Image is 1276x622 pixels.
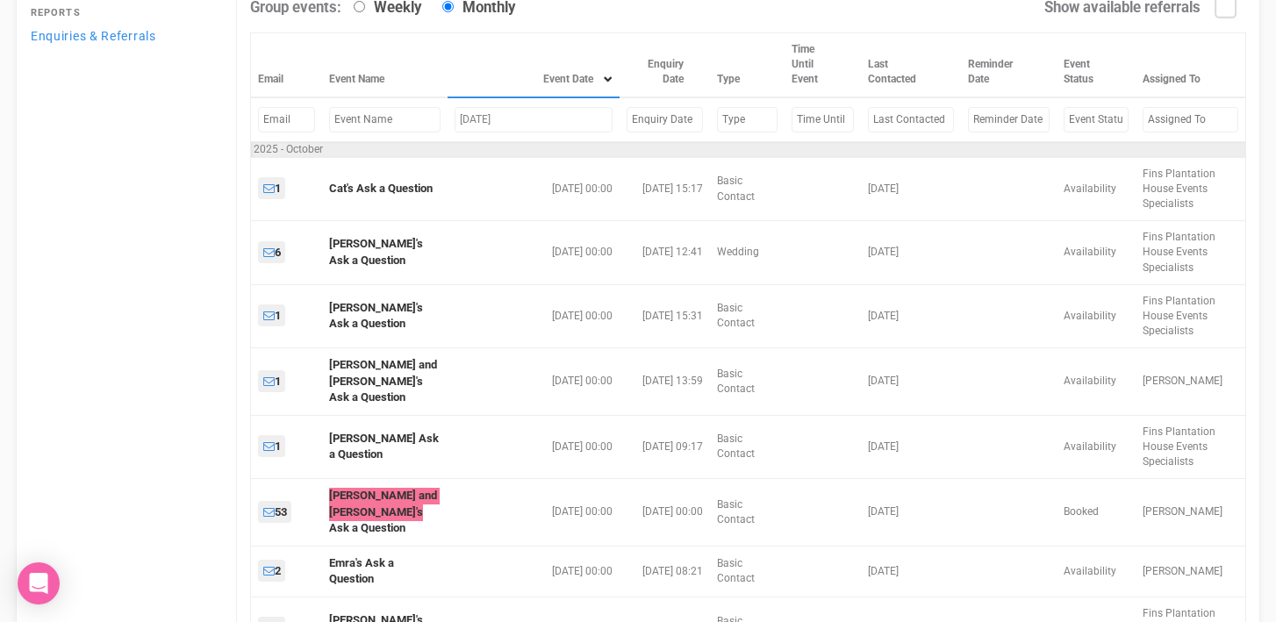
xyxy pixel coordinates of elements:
th: Type [710,33,785,97]
td: Availability [1057,221,1136,284]
input: Filter by Event Name [329,107,441,132]
a: 53 [258,501,291,523]
td: Basic Contact [710,284,785,347]
td: [PERSON_NAME] [1136,348,1245,416]
td: 2025 - October [251,141,1246,157]
input: Filter by Last Contacted [868,107,953,132]
input: Filter by Enquiry Date [627,107,703,132]
td: [DATE] 00:00 [448,348,620,416]
td: [DATE] [861,157,960,220]
td: Fins Plantation House Events Specialists [1136,415,1245,478]
td: [DATE] 13:59 [620,348,710,416]
td: [DATE] [861,348,960,416]
td: [DATE] 00:00 [448,157,620,220]
a: 1 [258,435,285,457]
td: Wedding [710,221,785,284]
td: Basic Contact [710,348,785,416]
td: [DATE] [861,479,960,547]
td: [DATE] [861,221,960,284]
th: Event Status [1057,33,1136,97]
td: Basic Contact [710,157,785,220]
td: Availability [1057,415,1136,478]
td: [PERSON_NAME] [1136,479,1245,547]
input: Filter by Type [717,107,778,132]
td: Booked [1057,479,1136,547]
th: Time Until Event [785,33,862,97]
th: Email [251,33,322,97]
input: Weekly [354,1,365,12]
td: Availability [1057,157,1136,220]
td: [DATE] 12:41 [620,221,710,284]
a: 1 [258,370,285,392]
td: [DATE] [861,546,960,597]
a: Enquiries & Referrals [25,24,219,47]
input: Filter by Event Status [1064,107,1129,132]
td: Availability [1057,546,1136,597]
td: [DATE] 00:00 [620,479,710,547]
input: Filter by Email [258,107,315,132]
td: [DATE] 00:00 [448,284,620,347]
td: [DATE] [861,284,960,347]
td: Availability [1057,348,1136,416]
a: [PERSON_NAME]'s Ask a Question [329,301,423,331]
td: [DATE] 00:00 [448,546,620,597]
td: [DATE] 00:00 [448,479,620,547]
td: [DATE] 15:31 [620,284,710,347]
a: 6 [258,241,285,263]
th: Reminder Date [961,33,1057,97]
a: [PERSON_NAME] and [PERSON_NAME]'s Ask a Question [329,358,437,404]
td: Availability [1057,284,1136,347]
a: [PERSON_NAME] and [PERSON_NAME]'s Ask a Question [329,489,437,534]
input: Filter by Reminder Date [968,107,1050,132]
input: Monthly [442,1,454,12]
td: [DATE] 08:21 [620,546,710,597]
input: Filter by Assigned To [1143,107,1238,132]
a: 2 [258,560,285,582]
a: Emra's Ask a Question [329,556,394,586]
td: Fins Plantation House Events Specialists [1136,221,1245,284]
th: Assigned To [1136,33,1245,97]
a: [PERSON_NAME] Ask a Question [329,432,439,461]
a: Cat's Ask a Question [329,182,433,195]
input: Filter by Time Until Event [792,107,855,132]
a: 1 [258,177,285,199]
h4: Reports [31,8,213,18]
td: [DATE] 15:17 [620,157,710,220]
td: Basic Contact [710,546,785,597]
td: [DATE] [861,415,960,478]
th: Last Contacted [861,33,960,97]
td: [PERSON_NAME] [1136,546,1245,597]
input: Filter by Event Date [455,107,613,132]
td: [DATE] 00:00 [448,221,620,284]
th: Event Date [448,33,620,97]
td: Basic Contact [710,415,785,478]
a: [PERSON_NAME]'s Ask a Question [329,237,423,267]
td: Fins Plantation House Events Specialists [1136,284,1245,347]
th: Event Name [322,33,448,97]
td: Fins Plantation House Events Specialists [1136,157,1245,220]
td: [DATE] 00:00 [448,415,620,478]
td: Basic Contact [710,479,785,547]
div: Open Intercom Messenger [18,562,60,604]
th: Enquiry Date [620,33,710,97]
a: 1 [258,304,285,326]
td: [DATE] 09:17 [620,415,710,478]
